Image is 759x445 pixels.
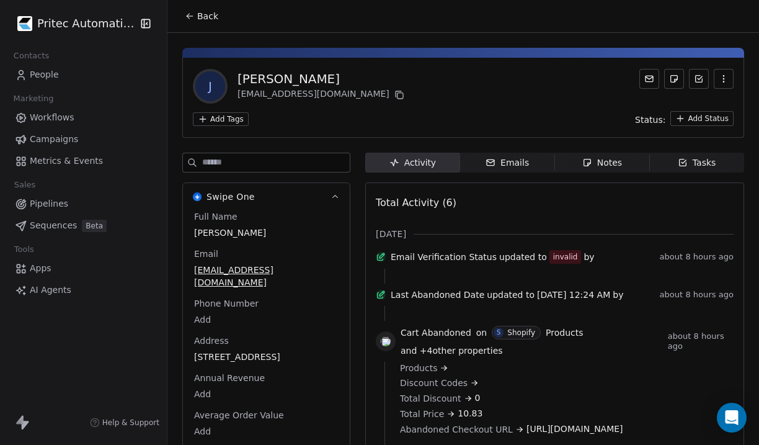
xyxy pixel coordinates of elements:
[30,284,71,297] span: AI Agents
[8,89,59,108] span: Marketing
[376,228,406,240] span: [DATE]
[391,289,484,301] span: Last Abandoned Date
[192,297,261,310] span: Phone Number
[476,326,487,339] span: on
[526,423,623,436] span: [URL][DOMAIN_NAME]
[194,388,339,400] span: Add
[10,280,157,300] a: AI Agents
[183,183,350,210] button: Swipe OneSwipe One
[37,16,136,32] span: Pritec Automation
[194,227,339,239] span: [PERSON_NAME]
[499,251,547,263] span: updated to
[30,111,74,124] span: Workflows
[197,10,218,22] span: Back
[10,215,157,236] a: SequencesBeta
[582,156,622,169] div: Notes
[192,335,231,347] span: Address
[497,328,500,338] div: S
[381,336,391,346] img: shopify.svg
[668,331,734,351] span: about 8 hours ago
[400,408,444,420] span: Total Price
[193,112,249,126] button: Add Tags
[10,258,157,279] a: Apps
[17,16,32,31] img: b646f82e.png
[30,197,68,210] span: Pipelines
[400,377,468,389] span: Discount Codes
[30,133,78,146] span: Campaigns
[475,392,481,405] span: 0
[717,403,747,433] div: Open Intercom Messenger
[678,156,716,169] div: Tasks
[195,71,225,101] span: J
[458,407,482,420] span: 10.83
[30,219,77,232] span: Sequences
[10,65,157,85] a: People
[15,13,132,34] button: Pritec Automation
[486,156,529,169] div: Emails
[82,220,107,232] span: Beta
[10,151,157,171] a: Metrics & Events
[237,88,407,102] div: [EMAIL_ADDRESS][DOMAIN_NAME]
[90,418,159,428] a: Help & Support
[376,197,456,209] span: Total Activity (6)
[391,251,497,263] span: Email Verification Status
[194,313,339,326] span: Add
[194,351,339,363] span: [STREET_ADDRESS]
[192,372,267,384] span: Annual Revenue
[507,328,535,337] div: Shopify
[660,290,734,300] span: about 8 hours ago
[193,192,202,201] img: Swipe One
[177,5,226,27] button: Back
[635,114,665,126] span: Status:
[30,262,51,275] span: Apps
[9,240,39,259] span: Tools
[102,418,159,428] span: Help & Support
[400,362,437,374] span: Products
[584,251,594,263] span: by
[400,423,513,436] span: Abandoned Checkout URL
[194,264,339,289] span: [EMAIL_ADDRESS][DOMAIN_NAME]
[10,194,157,214] a: Pipelines
[192,409,286,421] span: Average Order Value
[30,155,103,168] span: Metrics & Events
[401,344,503,357] span: and + 4 other properties
[10,107,157,128] a: Workflows
[8,47,55,65] span: Contacts
[206,191,255,203] span: Swipe One
[537,289,610,301] span: [DATE] 12:24 AM
[670,111,734,126] button: Add Status
[613,289,623,301] span: by
[487,289,535,301] span: updated to
[553,251,578,263] div: invalid
[400,392,461,405] span: Total Discount
[9,176,41,194] span: Sales
[194,425,339,438] span: Add
[30,68,59,81] span: People
[192,210,240,223] span: Full Name
[401,326,471,339] span: Cart Abandoned
[192,248,221,260] span: Email
[660,252,734,262] span: about 8 hours ago
[10,129,157,150] a: Campaigns
[546,326,583,339] span: Products
[237,70,407,88] div: [PERSON_NAME]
